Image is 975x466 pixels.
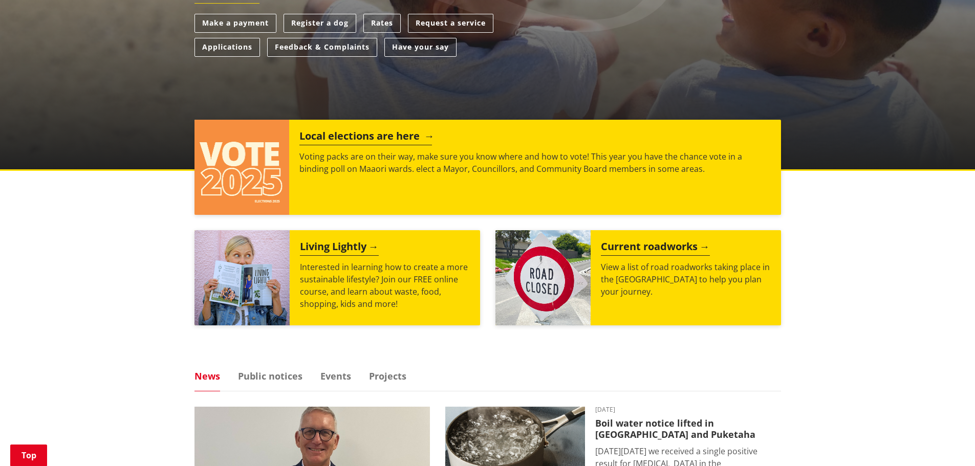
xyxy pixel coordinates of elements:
[194,120,290,215] img: Vote 2025
[369,371,406,381] a: Projects
[300,240,379,256] h2: Living Lightly
[299,150,770,175] p: Voting packs are on their way, make sure you know where and how to vote! This year you have the c...
[194,14,276,33] a: Make a payment
[363,14,401,33] a: Rates
[194,120,781,215] a: Local elections are here Voting packs are on their way, make sure you know where and how to vote!...
[601,261,771,298] p: View a list of road roadworks taking place in the [GEOGRAPHIC_DATA] to help you plan your journey.
[595,418,781,440] h3: Boil water notice lifted in [GEOGRAPHIC_DATA] and Puketaha
[384,38,457,57] a: Have your say
[284,14,356,33] a: Register a dog
[238,371,302,381] a: Public notices
[495,230,781,325] a: Current roadworks View a list of road roadworks taking place in the [GEOGRAPHIC_DATA] to help you...
[300,261,470,310] p: Interested in learning how to create a more sustainable lifestyle? Join our FREE online course, a...
[10,445,47,466] a: Top
[299,130,432,145] h2: Local elections are here
[194,230,290,325] img: Mainstream Green Workshop Series
[194,371,220,381] a: News
[601,240,710,256] h2: Current roadworks
[595,407,781,413] time: [DATE]
[194,230,480,325] a: Living Lightly Interested in learning how to create a more sustainable lifestyle? Join our FREE o...
[408,14,493,33] a: Request a service
[194,38,260,57] a: Applications
[495,230,591,325] img: Road closed sign
[267,38,377,57] a: Feedback & Complaints
[320,371,351,381] a: Events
